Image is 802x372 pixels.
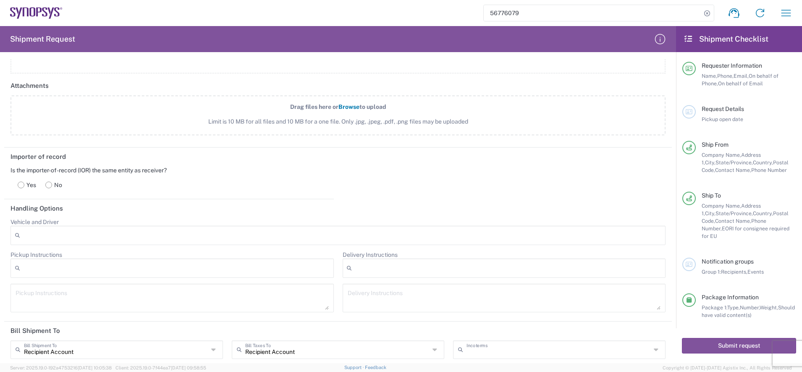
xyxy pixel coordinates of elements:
h2: Handling Options [10,204,63,213]
label: Pickup Instructions [10,251,62,259]
span: Type, [727,304,740,311]
span: [DATE] 10:05:38 [78,365,112,370]
button: Submit request [682,338,796,354]
span: Phone, [717,73,734,79]
span: Ship To [702,192,721,199]
span: to upload [359,103,386,110]
span: Country, [753,210,773,216]
span: Company Name, [702,152,741,158]
span: Company Name, [702,203,741,209]
span: Package 1: [702,304,727,311]
span: Events [747,269,764,275]
span: Email, [734,73,749,79]
span: Group 1: [702,269,721,275]
span: Pickup open date [702,116,743,122]
span: Request Details [702,106,744,112]
span: Country, [753,159,773,166]
span: Server: 2025.19.0-192a4753216 [10,365,112,370]
span: EORI for consignee required for EU [702,225,789,239]
div: Is the importer-of-record (IOR) the same entity as receiver? [10,166,328,174]
label: Delivery Instructions [343,251,398,259]
span: Limit is 10 MB for all files and 10 MB for a one file. Only .jpg, .jpeg, .pdf, .png files may be ... [29,117,647,126]
label: Yes [13,177,41,193]
span: Package Information [702,294,759,301]
h2: Shipment Checklist [684,34,768,44]
span: State/Province, [716,159,753,166]
span: State/Province, [716,210,753,216]
h2: Bill Shipment To [10,327,60,335]
span: Name, [702,73,717,79]
span: [DATE] 09:58:55 [171,365,206,370]
h2: Attachments [10,82,49,90]
span: Copyright © [DATE]-[DATE] Agistix Inc., All Rights Reserved [663,364,792,372]
span: Number, [740,304,760,311]
h2: Importer of record [10,153,66,161]
span: Recipients, [721,269,747,275]
span: Notification groups [702,258,754,265]
span: Contact Name, [715,167,751,173]
span: Client: 2025.19.0-7f44ea7 [115,365,206,370]
a: Feedback [365,365,386,370]
span: Phone Number [751,167,787,173]
span: Weight, [760,304,778,311]
span: Ship From [702,141,729,148]
span: City, [705,159,716,166]
h2: Shipment Request [10,34,75,44]
span: Drag files here or [290,103,338,110]
span: City, [705,210,716,216]
span: On behalf of Email [718,80,763,87]
span: Requester Information [702,62,762,69]
input: Shipment, tracking or reference number [484,5,701,21]
span: Browse [338,103,359,110]
span: Contact Name, [715,218,751,224]
label: No [41,177,67,193]
label: Vehicle and Driver [10,218,59,226]
a: Support [344,365,365,370]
